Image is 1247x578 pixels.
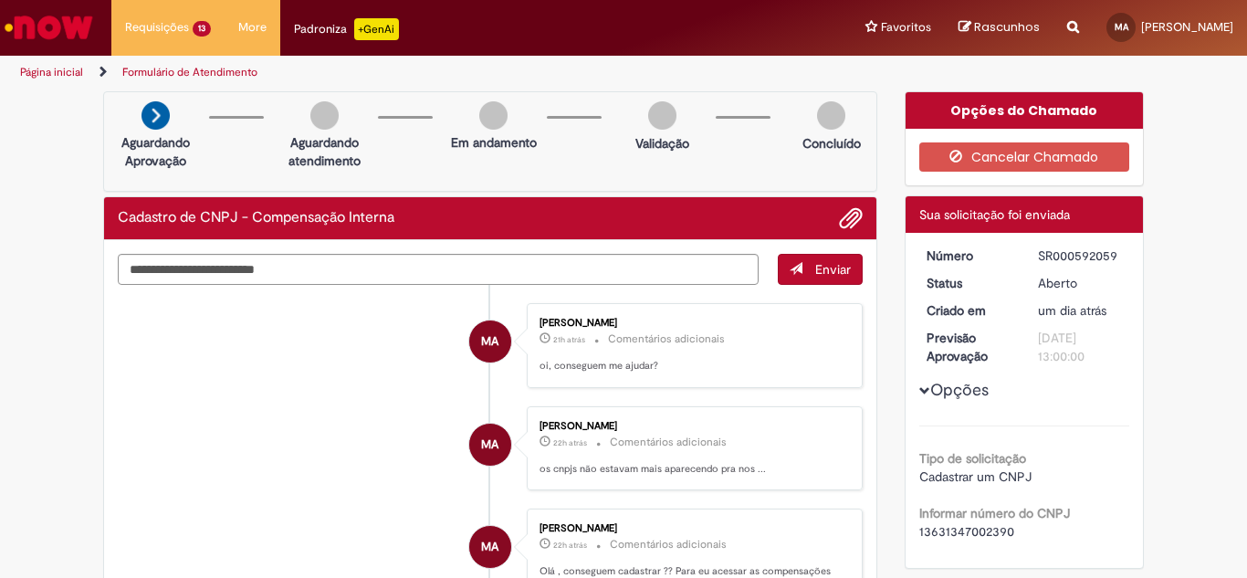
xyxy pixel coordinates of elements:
p: Aguardando Aprovação [111,133,200,170]
button: Cancelar Chamado [919,142,1130,172]
span: Cadastrar um CNPJ [919,468,1032,485]
div: Padroniza [294,18,399,40]
img: img-circle-grey.png [648,101,676,130]
span: Enviar [815,261,851,278]
a: Rascunhos [959,19,1040,37]
div: Mariele Amadei [469,526,511,568]
span: 13631347002390 [919,523,1014,540]
span: Sua solicitação foi enviada [919,206,1070,223]
span: MA [1115,21,1128,33]
div: [DATE] 13:00:00 [1038,329,1123,365]
span: um dia atrás [1038,302,1106,319]
b: Informar número do CNPJ [919,505,1070,521]
dt: Número [913,247,1025,265]
div: [PERSON_NAME] [540,318,844,329]
div: Mariele Amadei [469,424,511,466]
small: Comentários adicionais [610,435,727,450]
dt: Criado em [913,301,1025,320]
small: Comentários adicionais [608,331,725,347]
img: img-circle-grey.png [479,101,508,130]
div: Opções do Chamado [906,92,1144,129]
span: [PERSON_NAME] [1141,19,1233,35]
span: More [238,18,267,37]
h2: Cadastro de CNPJ - Compensação Interna Histórico de tíquete [118,210,394,226]
time: 29/09/2025 15:43:13 [553,540,587,551]
div: [PERSON_NAME] [540,421,844,432]
div: Aberto [1038,274,1123,292]
span: Requisições [125,18,189,37]
span: Rascunhos [974,18,1040,36]
span: MA [481,423,498,467]
dt: Previsão Aprovação [913,329,1025,365]
div: SR000592059 [1038,247,1123,265]
div: Mariele Amadei [469,321,511,363]
img: img-circle-grey.png [310,101,339,130]
p: Em andamento [451,133,537,152]
div: 29/09/2025 13:47:24 [1038,301,1123,320]
p: Concluído [802,134,861,152]
img: img-circle-grey.png [817,101,845,130]
a: Formulário de Atendimento [122,65,257,79]
span: 22h atrás [553,437,587,448]
ul: Trilhas de página [14,56,818,89]
a: Página inicial [20,65,83,79]
time: 29/09/2025 15:43:34 [553,437,587,448]
img: ServiceNow [2,9,96,46]
span: 13 [193,21,211,37]
span: MA [481,525,498,569]
p: +GenAi [354,18,399,40]
p: os cnpjs não estavam mais aparecendo pra nos ... [540,462,844,477]
b: Tipo de solicitação [919,450,1026,467]
p: Validação [635,134,689,152]
div: [PERSON_NAME] [540,523,844,534]
dt: Status [913,274,1025,292]
p: Aguardando atendimento [280,133,369,170]
textarea: Digite sua mensagem aqui... [118,254,759,285]
button: Adicionar anexos [839,206,863,230]
small: Comentários adicionais [610,537,727,552]
span: MA [481,320,498,363]
span: 22h atrás [553,540,587,551]
p: oi, conseguem me ajudar? [540,359,844,373]
span: Favoritos [881,18,931,37]
time: 29/09/2025 17:07:03 [553,334,585,345]
button: Enviar [778,254,863,285]
span: 21h atrás [553,334,585,345]
img: arrow-next.png [141,101,170,130]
